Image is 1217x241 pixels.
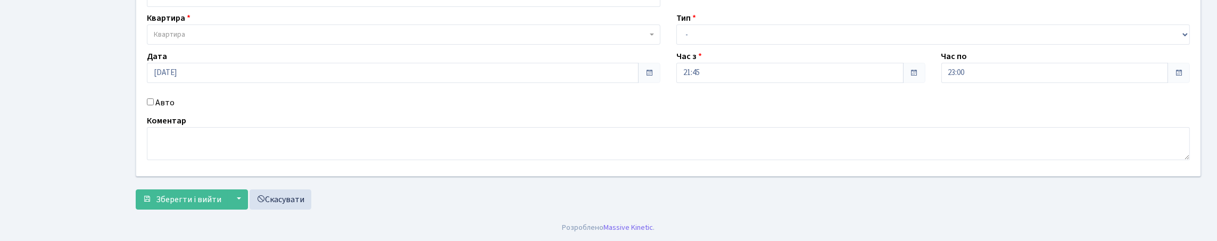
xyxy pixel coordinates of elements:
label: Час по [941,50,967,63]
label: Авто [155,96,175,109]
label: Час з [676,50,702,63]
a: Скасувати [250,189,311,210]
label: Квартира [147,12,191,24]
label: Коментар [147,114,186,127]
span: Зберегти і вийти [156,194,221,205]
div: Розроблено . [562,222,655,234]
a: Massive Kinetic [604,222,653,233]
label: Дата [147,50,167,63]
button: Зберегти і вийти [136,189,228,210]
span: Квартира [154,29,185,40]
label: Тип [676,12,696,24]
